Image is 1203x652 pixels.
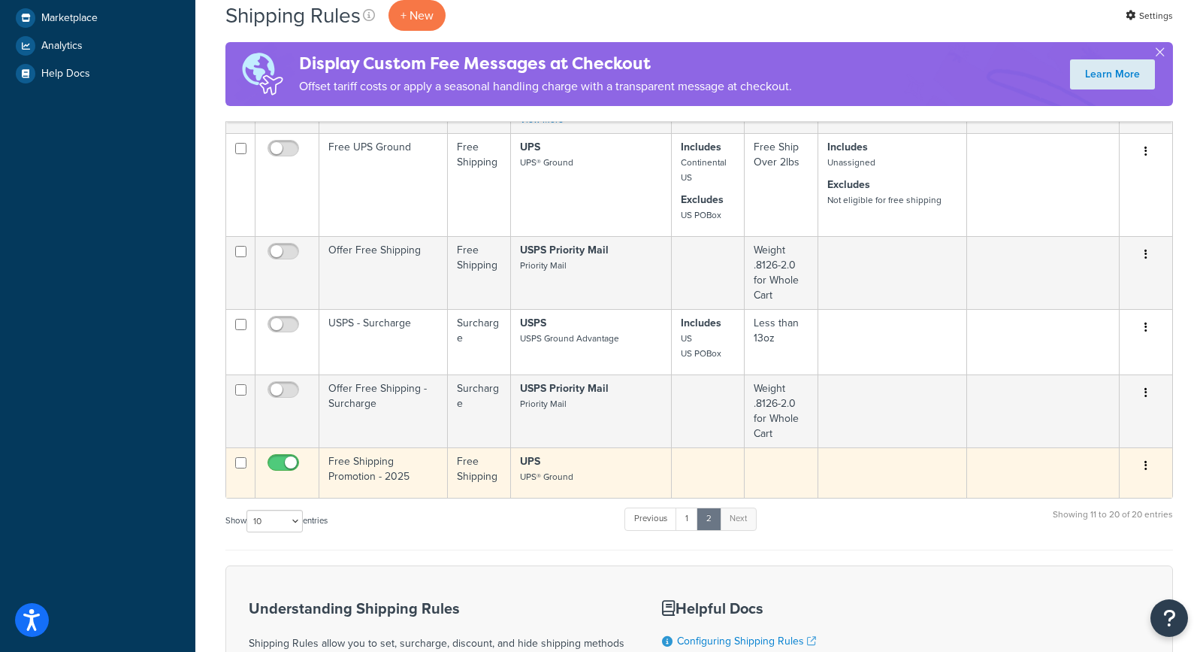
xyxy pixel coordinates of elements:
h3: Helpful Docs [662,600,908,617]
td: Less than 13oz [745,309,818,375]
small: Unassigned [827,156,875,169]
span: Marketplace [41,12,98,25]
h3: Understanding Shipping Rules [249,600,624,617]
small: US US POBox [681,332,721,360]
small: Continental US [681,156,727,184]
strong: Includes [827,139,868,155]
td: Free Shipping [448,236,512,309]
strong: Includes [681,139,721,155]
p: Offset tariff costs or apply a seasonal handling charge with a transparent message at checkout. [299,76,792,97]
h4: Display Custom Fee Messages at Checkout [299,51,792,76]
a: Analytics [11,32,184,59]
small: Priority Mail [520,259,567,272]
h1: Shipping Rules [225,1,361,30]
label: Show entries [225,510,328,532]
small: UPS® Ground [520,470,573,484]
img: duties-banner-06bc72dcb5fe05cb3f9472aba00be2ae8eb53ab6f0d8bb03d382ba314ac3c341.png [225,42,299,106]
small: Priority Mail [520,397,567,411]
span: Help Docs [41,68,90,80]
small: USPS Ground Advantage [520,332,619,345]
a: 1 [676,508,698,530]
strong: Includes [681,315,721,331]
a: Settings [1126,5,1173,26]
a: Help Docs [11,60,184,87]
td: Offer Free Shipping [319,236,448,309]
a: Previous [624,508,677,530]
span: Analytics [41,40,83,53]
a: Marketplace [11,5,184,32]
strong: Excludes [681,192,724,208]
small: Not eligible for free shipping [827,193,942,207]
strong: USPS Priority Mail [520,242,609,258]
td: Free UPS Ground [319,133,448,236]
button: Open Resource Center [1150,599,1188,637]
td: Weight .8126-2.0 for Whole Cart [745,236,818,309]
td: Free Shipping [448,447,512,498]
td: Offer Free Shipping - Surcharge [319,375,448,447]
a: Configuring Shipping Rules [677,633,816,649]
td: Free Shipping Promotion - 2025 [319,447,448,498]
strong: Excludes [827,177,870,193]
small: US POBox [681,208,721,222]
td: Surcharge [448,309,512,375]
a: Next [720,508,757,530]
div: Showing 11 to 20 of 20 entries [1053,506,1173,538]
a: 2 [697,508,721,530]
strong: UPS [520,139,540,155]
td: Free Shipping [448,133,512,236]
td: Weight .8126-2.0 for Whole Cart [745,375,818,447]
td: Surcharge [448,375,512,447]
td: USPS - Surcharge [319,309,448,375]
strong: USPS [520,315,546,331]
select: Showentries [246,510,303,532]
strong: UPS [520,453,540,469]
td: Free Ship Over 2lbs [745,133,818,236]
small: UPS® Ground [520,156,573,169]
a: Learn More [1070,59,1155,89]
strong: USPS Priority Mail [520,381,609,396]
